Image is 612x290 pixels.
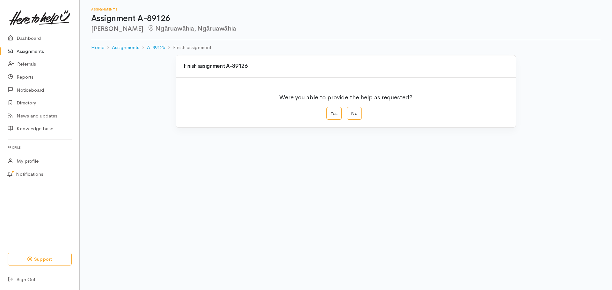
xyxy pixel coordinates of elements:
[279,89,412,102] p: Were you able to provide the help as requested?
[112,44,139,51] a: Assignments
[91,14,601,23] h1: Assignment A-89126
[165,44,211,51] li: Finish assignment
[347,107,362,120] label: No
[184,63,508,69] h3: Finish assignment A-89126
[326,107,342,120] label: Yes
[91,40,601,55] nav: breadcrumb
[8,143,72,152] h6: Profile
[8,253,72,266] button: Support
[91,44,104,51] a: Home
[147,44,165,51] a: A-89126
[91,8,601,11] h6: Assignments
[147,25,236,32] span: Ngāruawāhia, Ngāruawāhia
[91,25,601,32] h2: [PERSON_NAME]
